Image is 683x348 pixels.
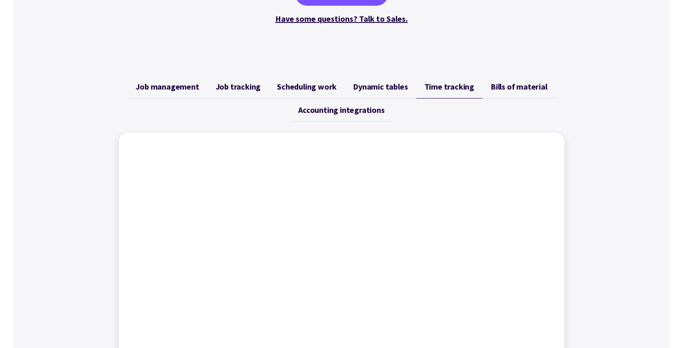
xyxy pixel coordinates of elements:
[136,82,199,92] span: Job management
[275,13,408,24] a: Have some questions? Talk to Sales.
[424,82,474,92] span: Time tracking
[491,82,547,92] span: Bills of material
[642,309,683,348] iframe: Chat Widget
[353,82,408,92] span: Dynamic tables
[277,82,337,92] span: Scheduling work
[216,82,261,92] span: Job tracking
[298,105,384,115] span: Accounting integrations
